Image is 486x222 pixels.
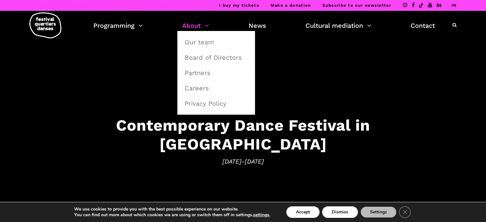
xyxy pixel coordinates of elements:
button: settings [253,212,269,218]
font: Programming [93,22,135,29]
a: Board of Directors [181,50,251,65]
a: About [182,20,209,31]
font: Accept [296,209,310,215]
font: Contact [411,22,435,29]
a: Careers [181,81,251,96]
a: Programming [93,20,143,31]
font: We use cookies to provide you with the best possible experience on our website. [74,206,238,212]
font: Settings [370,209,387,215]
a: News [249,20,266,31]
font: News [249,22,266,29]
img: logo-fqd-med [29,12,61,38]
a: Contact [411,20,435,31]
a: I buy my tickets [219,3,259,8]
button: Settings [360,206,397,218]
font: About [182,22,201,29]
font: Board of Directors [185,54,242,61]
font: Partners [185,69,211,77]
font: Contemporary Dance Festival in [GEOGRAPHIC_DATA] [116,116,370,153]
a: Cultural mediation [305,20,371,31]
a: Subscribe to our newsletter [322,3,391,8]
font: Careers [185,84,209,92]
font: Dismiss [332,209,348,215]
font: Our team [185,38,214,46]
font: [DATE]-[DATE] [222,158,264,165]
a: Our team [181,35,251,50]
a: IN [451,3,457,8]
font: Privacy Policy [185,100,226,107]
a: Partners [181,65,251,80]
a: Privacy Policy [181,96,251,111]
button: Accept [286,206,320,218]
a: Make a donation [271,3,311,8]
button: Close GDPR Cookie Banner [399,206,411,218]
font: You can find out more about which cookies we are using or switch them off in settings. [74,212,253,218]
font: Cultural mediation [305,22,363,29]
font: . [269,212,270,218]
button: Dismiss [322,206,358,218]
